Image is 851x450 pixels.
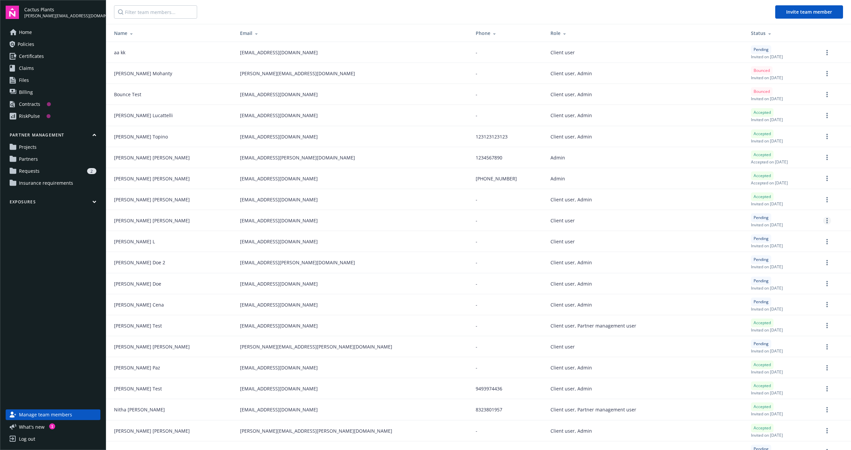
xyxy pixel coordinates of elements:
[476,175,517,182] span: [PHONE_NUMBER]
[114,133,168,140] span: [PERSON_NAME] Topino
[754,47,769,53] span: Pending
[476,30,540,37] div: Phone
[751,96,783,102] span: Invited on [DATE]
[114,154,190,161] span: [PERSON_NAME] [PERSON_NAME]
[751,285,783,291] span: Invited on [DATE]
[823,385,831,393] a: more
[550,217,575,224] span: Client user
[751,180,788,186] span: Accepted on [DATE]
[823,132,831,140] a: more
[19,166,40,176] span: Requests
[823,112,831,119] a: more
[550,385,592,392] span: Client user, Admin
[550,427,592,434] span: Client user, Admin
[550,70,592,77] span: Client user, Admin
[6,409,100,420] a: Manage team members
[550,91,592,98] span: Client user, Admin
[24,13,100,19] span: [PERSON_NAME][EMAIL_ADDRESS][DOMAIN_NAME]
[6,423,55,430] button: What's new1
[114,30,229,37] div: Name
[114,385,162,392] span: [PERSON_NAME] Test
[114,322,162,329] span: [PERSON_NAME] Test
[754,320,771,326] span: Accepted
[19,423,45,430] span: What ' s new
[6,87,100,98] a: Billing
[550,280,592,287] span: Client user, Admin
[751,159,788,165] span: Accepted on [DATE]
[6,39,100,50] a: Policies
[550,154,565,161] span: Admin
[6,51,100,62] a: Certificates
[476,217,477,224] span: -
[240,364,318,371] span: [EMAIL_ADDRESS][DOMAIN_NAME]
[550,112,592,119] span: Client user, Admin
[114,217,190,224] span: [PERSON_NAME] [PERSON_NAME]
[751,432,783,438] span: Invited on [DATE]
[754,236,769,242] span: Pending
[87,168,96,174] div: 2
[6,166,100,176] a: Requests2
[550,30,740,37] div: Role
[751,348,783,354] span: Invited on [DATE]
[476,91,477,98] span: -
[751,75,783,81] span: Invited on [DATE]
[240,133,318,140] span: [EMAIL_ADDRESS][DOMAIN_NAME]
[6,27,100,38] a: Home
[476,385,502,392] span: 9493974436
[19,51,44,62] span: Certificates
[240,322,318,329] span: [EMAIL_ADDRESS][DOMAIN_NAME]
[240,70,355,77] span: [PERSON_NAME][EMAIL_ADDRESS][DOMAIN_NAME]
[550,175,565,182] span: Admin
[550,322,636,329] span: Client user, Partner management user
[476,196,477,203] span: -
[240,196,318,203] span: [EMAIL_ADDRESS][DOMAIN_NAME]
[823,280,831,288] a: more
[6,99,100,110] a: Contracts
[550,301,592,308] span: Client user, Admin
[6,111,100,121] a: RiskPulse
[240,406,318,413] span: [EMAIL_ADDRESS][DOMAIN_NAME]
[240,238,318,245] span: [EMAIL_ADDRESS][DOMAIN_NAME]
[786,9,832,15] span: Invite team member
[823,343,831,351] a: more
[114,5,197,19] input: Filter team members...
[550,133,592,140] span: Client user, Admin
[6,199,100,207] button: Exposures
[476,406,502,413] span: 8323801957
[19,75,29,86] span: Files
[240,280,318,287] span: [EMAIL_ADDRESS][DOMAIN_NAME]
[823,238,831,246] a: more
[550,259,592,266] span: Client user, Admin
[240,343,392,350] span: [PERSON_NAME][EMAIL_ADDRESS][PERSON_NAME][DOMAIN_NAME]
[19,27,32,38] span: Home
[114,112,173,119] span: [PERSON_NAME] Lucattelli
[754,173,771,179] span: Accepted
[751,306,783,312] span: Invited on [DATE]
[6,154,100,164] a: Partners
[6,178,100,188] a: Insurance requirements
[476,364,477,371] span: -
[114,301,164,308] span: [PERSON_NAME] Cena
[19,434,35,444] div: Log out
[754,152,771,158] span: Accepted
[823,301,831,309] a: more
[550,196,592,203] span: Client user, Admin
[24,6,100,19] button: Cactus Plants[PERSON_NAME][EMAIL_ADDRESS][DOMAIN_NAME]
[751,30,812,37] div: Status
[114,343,190,350] span: [PERSON_NAME] [PERSON_NAME]
[751,390,783,396] span: Invited on [DATE]
[823,217,831,225] a: more
[114,49,125,56] span: aa kk
[754,257,769,263] span: Pending
[823,70,831,78] a: more
[114,364,160,371] span: [PERSON_NAME] Paz
[476,259,477,266] span: -
[751,138,783,144] span: Invited on [DATE]
[19,178,73,188] span: Insurance requirements
[550,238,575,245] span: Client user
[114,91,141,98] span: Bounce Test
[114,280,161,287] span: [PERSON_NAME] Doe
[6,142,100,152] a: Projects
[751,222,783,228] span: Invited on [DATE]
[775,5,843,19] button: Invite team member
